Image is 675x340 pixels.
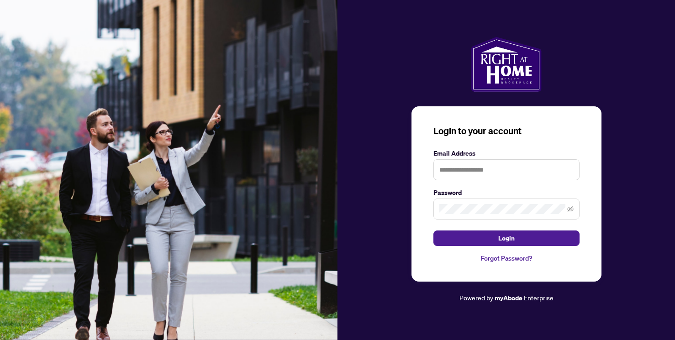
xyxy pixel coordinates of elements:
h3: Login to your account [433,125,580,137]
a: myAbode [495,293,522,303]
label: Email Address [433,148,580,158]
button: Login [433,230,580,246]
span: Login [498,231,515,246]
span: eye-invisible [567,206,574,212]
span: Powered by [459,293,493,302]
label: Password [433,188,580,198]
a: Forgot Password? [433,253,580,263]
img: ma-logo [471,37,542,92]
span: Enterprise [524,293,554,302]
